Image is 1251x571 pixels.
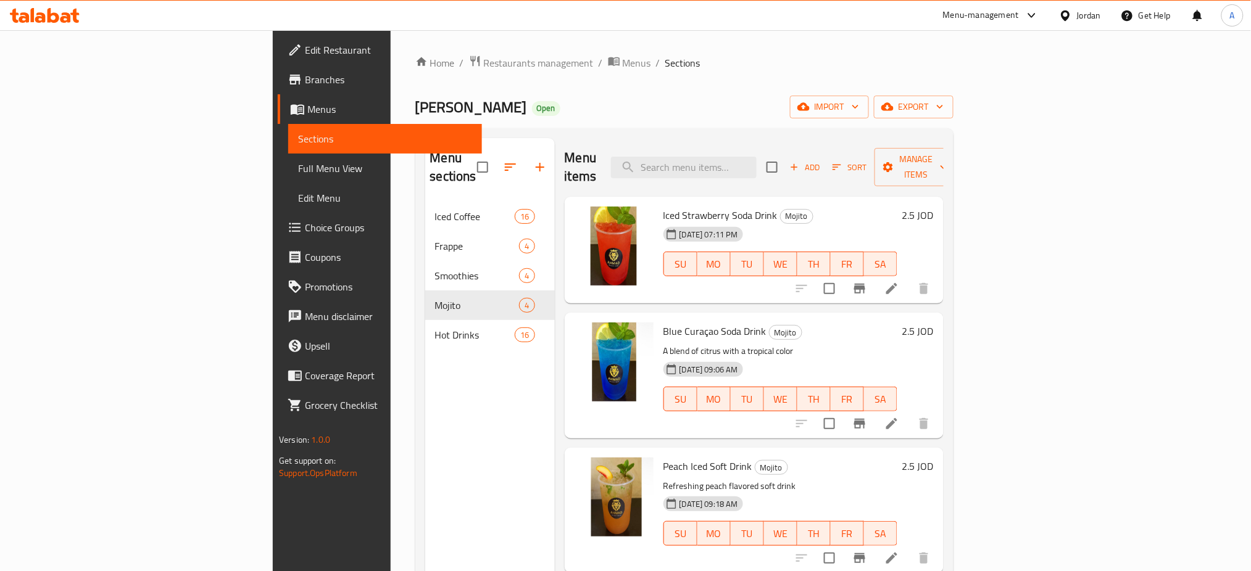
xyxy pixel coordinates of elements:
span: MO [702,390,726,408]
div: Hot Drinks16 [425,320,555,350]
div: Menu-management [943,8,1019,23]
span: SA [869,255,892,273]
span: 16 [515,329,534,341]
nav: breadcrumb [415,55,954,71]
button: WE [764,387,797,411]
div: Hot Drinks [435,327,515,342]
div: Iced Coffee16 [425,202,555,231]
div: Jordan [1077,9,1101,22]
button: TH [797,521,831,546]
div: Smoothies4 [425,261,555,290]
span: FR [836,390,859,408]
button: Branch-specific-item [845,274,875,303]
span: SU [669,390,692,408]
div: items [519,239,534,253]
span: WE [769,255,792,273]
button: SA [864,521,897,546]
span: Sort [833,160,867,175]
span: 4 [520,300,534,311]
span: Sections [298,131,472,146]
h6: 2.5 JOD [902,207,934,224]
button: FR [831,521,864,546]
button: SU [663,387,697,411]
a: Edit menu item [884,416,899,431]
button: delete [909,409,939,438]
button: FR [831,252,864,276]
a: Upsell [278,331,482,361]
nav: Menu sections [425,197,555,355]
span: MO [702,525,726,543]
span: TH [802,525,826,543]
span: Select section [759,154,785,180]
span: SU [669,255,692,273]
span: Frappe [435,239,520,253]
span: Peach Iced Soft Drink [663,457,752,475]
span: WE [769,525,792,543]
button: TU [731,387,764,411]
button: FR [831,387,864,411]
span: FR [836,525,859,543]
span: Mojito [755,461,788,475]
span: 4 [520,240,534,252]
span: Menus [623,55,651,70]
a: Menu disclaimer [278,302,482,331]
button: SU [663,521,697,546]
span: Select to update [817,411,842,437]
span: Select to update [817,276,842,302]
span: Mojito [770,326,802,340]
span: [DATE] 09:06 AM [675,364,743,376]
div: items [515,209,534,224]
span: import [800,99,859,115]
span: Iced Strawberry Soda Drink [663,206,778,224]
a: Edit Restaurant [278,35,482,65]
span: Select to update [817,545,842,571]
span: SU [669,525,692,543]
span: Promotions [305,279,472,294]
span: Manage items [884,152,947,183]
button: Add [785,158,825,177]
span: Sections [665,55,700,70]
a: Branches [278,65,482,94]
span: 16 [515,211,534,223]
a: Promotions [278,272,482,302]
button: Manage items [875,148,957,186]
a: Edit Menu [288,183,482,213]
span: [DATE] 07:11 PM [675,229,743,240]
span: 4 [520,270,534,282]
p: Refreshing peach flavored soft drink [663,479,897,494]
span: [PERSON_NAME] [415,93,527,121]
input: search [611,157,757,178]
span: 1.0.0 [311,432,330,448]
a: Sections [288,124,482,154]
div: Iced Coffee [435,209,515,224]
span: A [1230,9,1235,22]
button: MO [697,252,731,276]
span: SA [869,525,892,543]
span: Version: [279,432,309,448]
span: Coverage Report [305,368,472,383]
h6: 2.5 JOD [902,458,934,475]
span: TU [736,255,759,273]
div: Frappe4 [425,231,555,261]
span: Get support on: [279,453,336,469]
button: export [874,96,954,118]
button: TU [731,521,764,546]
button: Sort [829,158,870,177]
a: Grocery Checklist [278,390,482,420]
span: Upsell [305,339,472,353]
button: MO [697,387,731,411]
button: delete [909,274,939,303]
span: Edit Restaurant [305,43,472,57]
a: Choice Groups [278,213,482,242]
a: Support.OpsPlatform [279,465,357,481]
button: TH [797,387,831,411]
span: Mojito [781,209,813,223]
span: TH [802,255,826,273]
span: Grocery Checklist [305,398,472,413]
span: Choice Groups [305,220,472,235]
button: Add section [525,152,555,182]
button: SA [864,387,897,411]
button: TU [731,252,764,276]
img: Iced Strawberry Soda Drink [575,207,654,285]
button: SU [663,252,697,276]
